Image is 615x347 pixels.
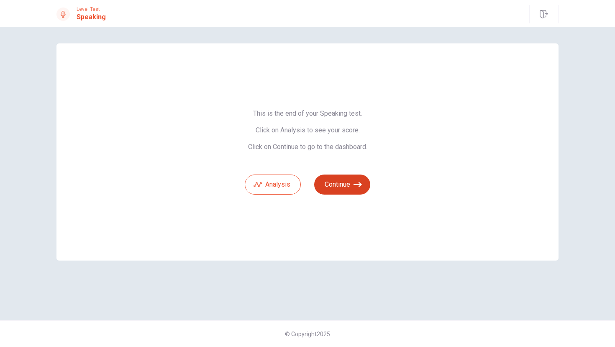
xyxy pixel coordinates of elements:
[314,175,370,195] button: Continue
[285,331,330,337] span: © Copyright 2025
[245,175,301,195] button: Analysis
[245,109,370,151] span: This is the end of your Speaking test. Click on Analysis to see your score. Click on Continue to ...
[77,6,106,12] span: Level Test
[77,12,106,22] h1: Speaking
